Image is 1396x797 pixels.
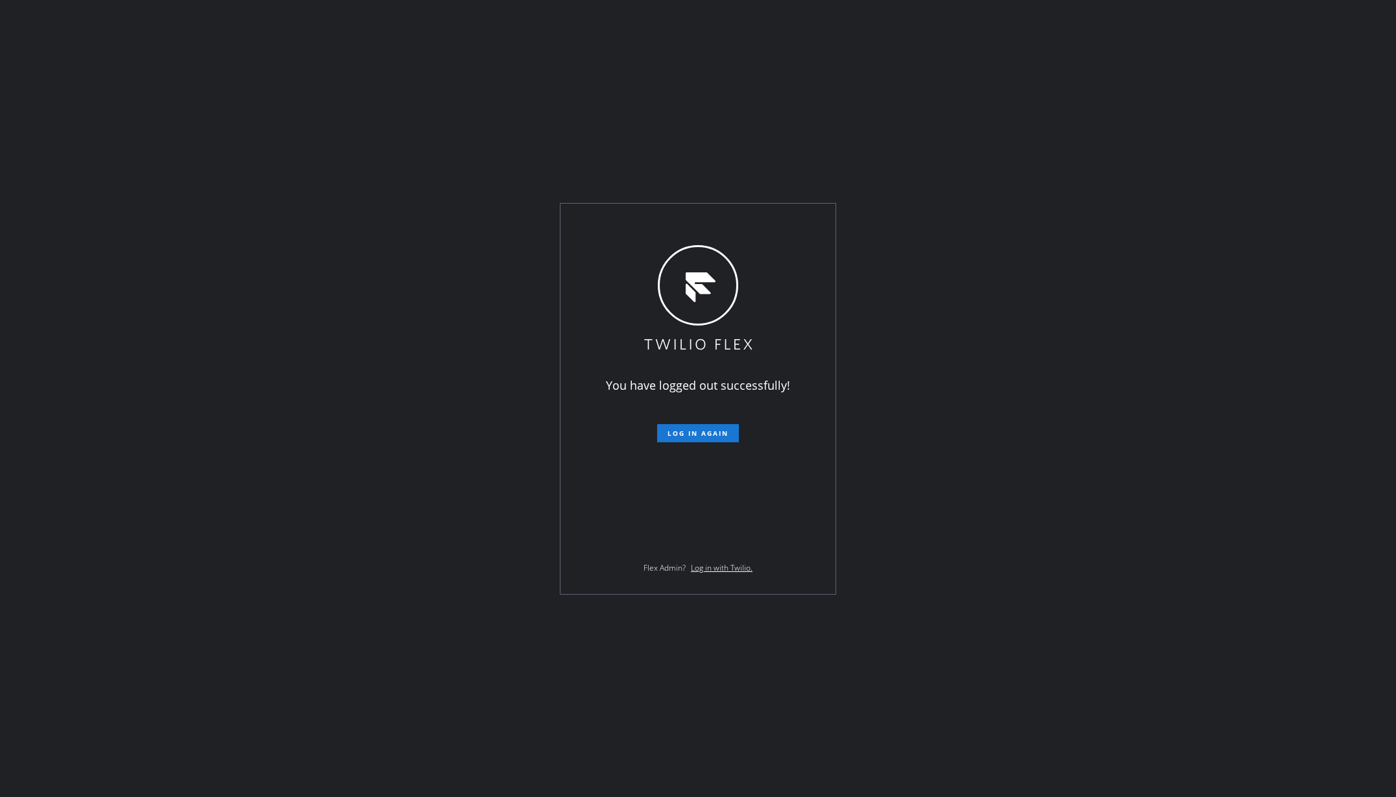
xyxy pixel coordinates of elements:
[691,562,752,573] a: Log in with Twilio.
[606,377,790,393] span: You have logged out successfully!
[644,562,686,573] span: Flex Admin?
[668,429,728,438] span: Log in again
[657,424,739,442] button: Log in again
